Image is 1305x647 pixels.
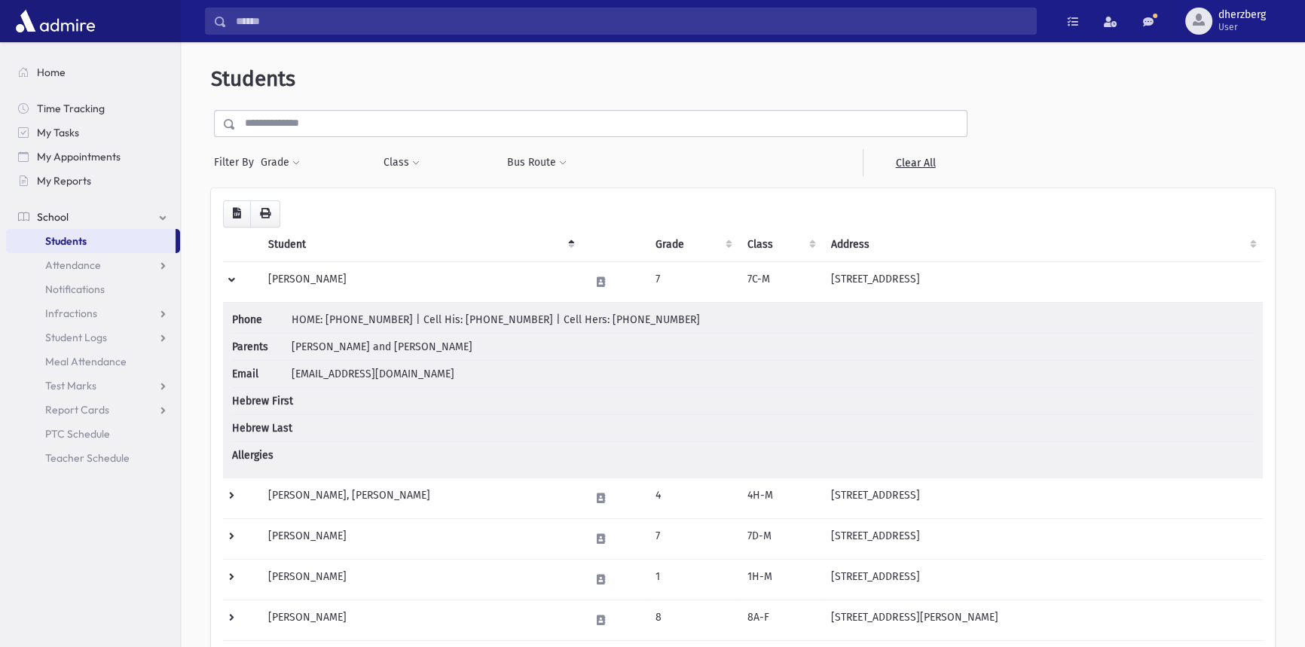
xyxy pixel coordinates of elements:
[37,126,79,139] span: My Tasks
[292,313,700,326] span: HOME: [PHONE_NUMBER] | Cell His: [PHONE_NUMBER] | Cell Hers: [PHONE_NUMBER]
[259,518,581,559] td: [PERSON_NAME]
[6,205,180,229] a: School
[223,200,251,227] button: CSV
[646,600,738,640] td: 8
[6,422,180,446] a: PTC Schedule
[6,60,180,84] a: Home
[227,8,1036,35] input: Search
[259,600,581,640] td: [PERSON_NAME]
[646,518,738,559] td: 7
[822,227,1263,262] th: Address: activate to sort column ascending
[822,559,1263,600] td: [STREET_ADDRESS]
[259,261,581,302] td: [PERSON_NAME]
[646,478,738,518] td: 4
[45,331,107,344] span: Student Logs
[45,307,97,320] span: Infractions
[232,447,289,463] span: Allergies
[259,478,581,518] td: [PERSON_NAME], [PERSON_NAME]
[6,169,180,193] a: My Reports
[646,261,738,302] td: 7
[37,150,121,163] span: My Appointments
[12,6,99,36] img: AdmirePro
[738,600,823,640] td: 8A-F
[6,145,180,169] a: My Appointments
[45,282,105,296] span: Notifications
[45,427,110,441] span: PTC Schedule
[822,261,1263,302] td: [STREET_ADDRESS]
[383,149,420,176] button: Class
[1218,21,1266,33] span: User
[646,227,738,262] th: Grade: activate to sort column ascending
[6,325,180,349] a: Student Logs
[37,210,69,224] span: School
[45,403,109,417] span: Report Cards
[259,227,581,262] th: Student: activate to sort column descending
[37,102,105,115] span: Time Tracking
[738,227,823,262] th: Class: activate to sort column ascending
[211,66,295,91] span: Students
[232,312,289,328] span: Phone
[232,420,292,436] span: Hebrew Last
[232,393,293,409] span: Hebrew First
[260,149,301,176] button: Grade
[6,374,180,398] a: Test Marks
[1218,9,1266,21] span: dherzberg
[506,149,567,176] button: Bus Route
[232,339,289,355] span: Parents
[6,121,180,145] a: My Tasks
[6,277,180,301] a: Notifications
[738,518,823,559] td: 7D-M
[45,258,101,272] span: Attendance
[822,478,1263,518] td: [STREET_ADDRESS]
[292,340,472,353] span: [PERSON_NAME] and [PERSON_NAME]
[292,368,454,380] span: [EMAIL_ADDRESS][DOMAIN_NAME]
[822,600,1263,640] td: [STREET_ADDRESS][PERSON_NAME]
[6,349,180,374] a: Meal Attendance
[6,253,180,277] a: Attendance
[6,229,176,253] a: Students
[37,174,91,188] span: My Reports
[6,398,180,422] a: Report Cards
[250,200,280,227] button: Print
[37,66,66,79] span: Home
[738,559,823,600] td: 1H-M
[6,96,180,121] a: Time Tracking
[646,559,738,600] td: 1
[45,355,127,368] span: Meal Attendance
[6,301,180,325] a: Infractions
[738,261,823,302] td: 7C-M
[259,559,581,600] td: [PERSON_NAME]
[214,154,260,170] span: Filter By
[738,478,823,518] td: 4H-M
[45,234,87,248] span: Students
[45,379,96,392] span: Test Marks
[45,451,130,465] span: Teacher Schedule
[6,446,180,470] a: Teacher Schedule
[232,366,289,382] span: Email
[863,149,967,176] a: Clear All
[822,518,1263,559] td: [STREET_ADDRESS]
